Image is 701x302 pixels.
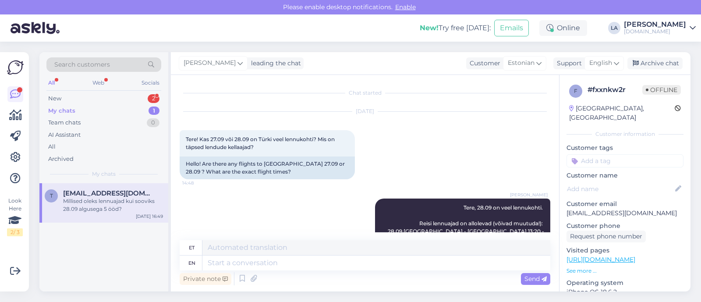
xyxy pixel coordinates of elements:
input: Add name [567,184,673,194]
button: Emails [494,20,529,36]
div: en [188,256,195,270]
div: Try free [DATE]: [420,23,491,33]
span: [PERSON_NAME] [184,58,236,68]
div: [PERSON_NAME] [624,21,686,28]
p: iPhone OS 18.6.2 [566,288,683,297]
div: Chat started [180,89,550,97]
a: [PERSON_NAME][DOMAIN_NAME] [624,21,696,35]
span: [PERSON_NAME] [510,192,548,198]
span: f [574,88,577,94]
div: leading the chat [248,59,301,68]
div: My chats [48,107,75,115]
span: Search customers [54,60,110,69]
a: [URL][DOMAIN_NAME] [566,256,635,263]
b: New! [420,24,439,32]
div: Archive chat [627,57,683,69]
div: [DATE] [180,107,550,115]
p: Customer tags [566,143,683,153]
div: Online [539,20,587,36]
div: Millised oleks lennuajad kui sooviks 28.09 algusega 5 ööd? [63,197,163,213]
p: Operating system [566,278,683,288]
div: Team chats [48,118,81,127]
div: Customer information [566,130,683,138]
p: Visited pages [566,246,683,255]
div: Web [91,77,106,89]
div: # fxxnkw2r [588,85,642,95]
span: Offline [642,85,681,95]
input: Add a tag [566,154,683,167]
div: All [48,142,56,151]
img: Askly Logo [7,59,24,76]
div: Socials [140,77,161,89]
div: 1 [149,107,159,115]
div: AI Assistant [48,131,81,139]
div: Hello! Are there any flights to [GEOGRAPHIC_DATA] 27.09 or 28.09 ? What are the exact flight times? [180,156,355,179]
div: Private note [180,273,231,285]
div: 0 [147,118,159,127]
span: triinuke757@gmail.com [63,189,154,197]
div: et [189,240,195,255]
span: Estonian [508,58,535,68]
div: Look Here [7,197,23,236]
p: Customer phone [566,221,683,231]
span: Tere! Kas 27.09 või 28.09 on Türki veel lennukohti? Mis on täpsed lendude kellaajad? [186,136,336,150]
div: 2 / 3 [7,228,23,236]
span: Tere, 28.09 on veel lennukohti. Reisi lennuajad on allolevad (võivad muutuda!): 28.09 [GEOGRAPHIC... [387,204,545,274]
p: Customer name [566,171,683,180]
div: New [48,94,61,103]
div: Support [553,59,582,68]
span: 14:48 [182,180,215,186]
div: Archived [48,155,74,163]
span: English [589,58,612,68]
div: [DOMAIN_NAME] [624,28,686,35]
div: Request phone number [566,231,646,242]
span: Enable [393,3,418,11]
div: All [46,77,57,89]
span: t [50,192,53,199]
div: [DATE] 16:49 [136,213,163,220]
div: LA [608,22,620,34]
p: See more ... [566,267,683,275]
div: [GEOGRAPHIC_DATA], [GEOGRAPHIC_DATA] [569,104,675,122]
span: Send [524,275,547,283]
div: Customer [466,59,500,68]
p: Customer email [566,199,683,209]
div: 2 [148,94,159,103]
p: [EMAIL_ADDRESS][DOMAIN_NAME] [566,209,683,218]
span: My chats [92,170,116,178]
